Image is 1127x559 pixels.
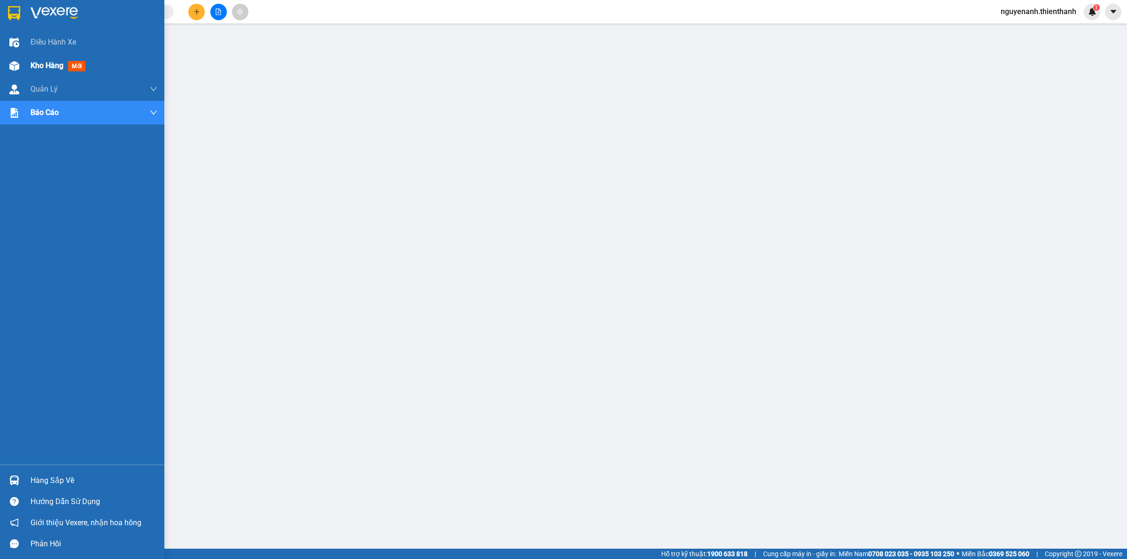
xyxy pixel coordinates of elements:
[8,6,20,20] img: logo-vxr
[1105,4,1121,20] button: caret-down
[31,495,157,509] div: Hướng dẫn sử dụng
[31,474,157,488] div: Hàng sắp về
[839,549,954,559] span: Miền Nam
[962,549,1029,559] span: Miền Bắc
[9,84,19,94] img: warehouse-icon
[1036,549,1038,559] span: |
[10,539,19,548] span: message
[1075,551,1081,557] span: copyright
[707,550,748,558] strong: 1900 633 818
[193,8,200,15] span: plus
[993,6,1084,17] span: nguyenanh.thienthanh
[755,549,756,559] span: |
[10,497,19,506] span: question-circle
[68,61,85,71] span: mới
[1109,8,1118,16] span: caret-down
[31,517,141,528] span: Giới thiệu Vexere, nhận hoa hồng
[237,8,243,15] span: aim
[31,83,58,95] span: Quản Lý
[9,38,19,47] img: warehouse-icon
[661,549,748,559] span: Hỗ trợ kỹ thuật:
[215,8,222,15] span: file-add
[31,107,59,118] span: Báo cáo
[868,550,954,558] strong: 0708 023 035 - 0935 103 250
[10,518,19,527] span: notification
[957,552,959,556] span: ⚪️
[1095,4,1098,11] span: 1
[210,4,227,20] button: file-add
[150,109,157,116] span: down
[989,550,1029,558] strong: 0369 525 060
[1093,4,1100,11] sup: 1
[232,4,248,20] button: aim
[763,549,836,559] span: Cung cấp máy in - giấy in:
[31,537,157,551] div: Phản hồi
[31,61,63,70] span: Kho hàng
[9,61,19,71] img: warehouse-icon
[9,108,19,118] img: solution-icon
[9,475,19,485] img: warehouse-icon
[31,36,76,48] span: Điều hành xe
[150,85,157,93] span: down
[1088,8,1096,16] img: icon-new-feature
[188,4,205,20] button: plus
